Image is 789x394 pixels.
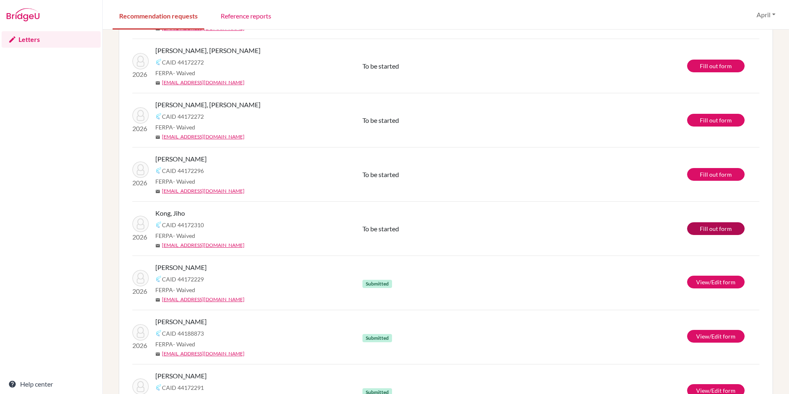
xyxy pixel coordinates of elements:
[155,221,162,228] img: Common App logo
[687,60,745,72] a: Fill out form
[155,100,261,110] span: [PERSON_NAME], [PERSON_NAME]
[113,1,204,30] a: Recommendation requests
[155,263,207,272] span: [PERSON_NAME]
[155,276,162,282] img: Common App logo
[362,280,392,288] span: Submitted
[753,7,779,23] button: April
[132,216,149,232] img: Kong, Jiho
[155,167,162,174] img: Common App logo
[162,350,245,357] a: [EMAIL_ADDRESS][DOMAIN_NAME]
[162,133,245,141] a: [EMAIL_ADDRESS][DOMAIN_NAME]
[155,59,162,65] img: Common App logo
[155,177,195,186] span: FERPA
[155,69,195,77] span: FERPA
[155,231,195,240] span: FERPA
[173,69,195,76] span: - Waived
[155,81,160,85] span: mail
[132,324,149,341] img: Lee, Dong Hyun
[162,383,204,392] span: CAID 44172291
[362,171,399,178] span: To be started
[155,371,207,381] span: [PERSON_NAME]
[132,53,149,69] img: Kim, Ja Young
[162,275,204,283] span: CAID 44172229
[132,124,149,134] p: 2026
[173,178,195,185] span: - Waived
[687,330,745,343] a: View/Edit form
[173,341,195,348] span: - Waived
[162,221,204,229] span: CAID 44172310
[162,187,245,195] a: [EMAIL_ADDRESS][DOMAIN_NAME]
[173,232,195,239] span: - Waived
[155,46,261,55] span: [PERSON_NAME], [PERSON_NAME]
[155,352,160,357] span: mail
[132,286,149,296] p: 2026
[155,113,162,120] img: Common App logo
[155,243,160,248] span: mail
[162,79,245,86] a: [EMAIL_ADDRESS][DOMAIN_NAME]
[162,112,204,121] span: CAID 44172272
[155,154,207,164] span: [PERSON_NAME]
[155,297,160,302] span: mail
[2,376,101,392] a: Help center
[687,114,745,127] a: Fill out form
[173,286,195,293] span: - Waived
[155,330,162,336] img: Common App logo
[155,26,160,31] span: mail
[155,317,207,327] span: [PERSON_NAME]
[362,116,399,124] span: To be started
[132,178,149,188] p: 2026
[155,135,160,140] span: mail
[132,161,149,178] img: Ruan, Yihao
[132,341,149,350] p: 2026
[155,384,162,391] img: Common App logo
[162,296,245,303] a: [EMAIL_ADDRESS][DOMAIN_NAME]
[687,168,745,181] a: Fill out form
[132,232,149,242] p: 2026
[687,222,745,235] a: Fill out form
[362,334,392,342] span: Submitted
[214,1,278,30] a: Reference reports
[162,166,204,175] span: CAID 44172296
[155,189,160,194] span: mail
[2,31,101,48] a: Letters
[362,62,399,70] span: To be started
[155,340,195,348] span: FERPA
[162,242,245,249] a: [EMAIL_ADDRESS][DOMAIN_NAME]
[155,208,185,218] span: Kong, Jiho
[155,286,195,294] span: FERPA
[132,270,149,286] img: Anderson, Raven
[162,58,204,67] span: CAID 44172272
[687,276,745,288] a: View/Edit form
[362,225,399,233] span: To be started
[155,123,195,131] span: FERPA
[173,124,195,131] span: - Waived
[7,8,39,21] img: Bridge-U
[132,107,149,124] img: Kim, Ja Young
[132,69,149,79] p: 2026
[162,329,204,338] span: CAID 44188873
